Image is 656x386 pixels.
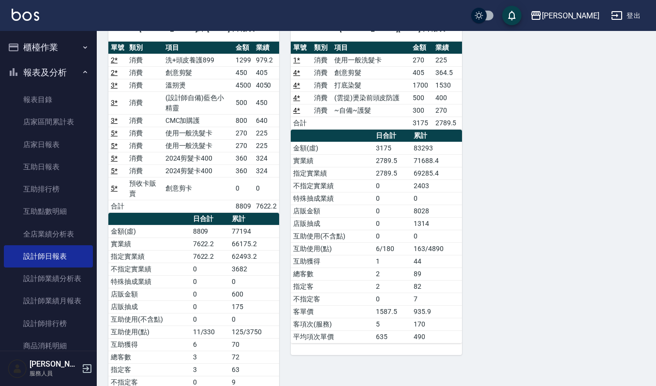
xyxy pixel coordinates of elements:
td: 69285.4 [411,167,462,179]
img: Person [8,359,27,378]
th: 累計 [229,213,279,225]
td: 2403 [411,179,462,192]
td: 合計 [291,117,311,129]
th: 日合計 [373,130,411,142]
th: 業績 [253,42,280,54]
td: 7622.2 [253,200,280,212]
a: 設計師業績分析表 [4,267,93,290]
td: 7622.2 [191,238,229,250]
td: 640 [253,114,280,127]
td: 實業績 [108,238,191,250]
td: 405 [253,66,280,79]
td: 125/3750 [229,326,279,338]
td: 創意剪卡 [163,177,233,200]
button: [PERSON_NAME] [526,6,603,26]
td: 71688.4 [411,154,462,167]
td: 2 [373,280,411,293]
td: 消費 [127,54,163,66]
td: 2789.5 [373,167,411,179]
td: 使用一般洗髮卡 [332,54,410,66]
td: 72 [229,351,279,363]
td: 2 [373,267,411,280]
td: 預收卡販賣 [127,177,163,200]
td: 2789.5 [373,154,411,167]
button: 櫃檯作業 [4,35,93,60]
td: 83293 [411,142,462,154]
td: 0 [373,205,411,217]
a: 互助排行榜 [4,178,93,200]
td: 0 [411,230,462,242]
th: 累計 [411,130,462,142]
td: ~自備~護髮 [332,104,410,117]
td: 消費 [312,91,332,104]
td: 163/4890 [411,242,462,255]
td: 消費 [127,139,163,152]
td: 44 [411,255,462,267]
td: 300 [410,104,433,117]
div: [PERSON_NAME] [542,10,599,22]
td: 創意剪髮 [332,66,410,79]
a: 報表目錄 [4,89,93,111]
table: a dense table [291,130,462,343]
th: 項目 [332,42,410,54]
td: 1 [373,255,411,267]
td: 客單價 [291,305,373,318]
td: 0 [373,192,411,205]
td: 0 [253,177,280,200]
td: 消費 [312,54,332,66]
td: 店販抽成 [291,217,373,230]
td: 消費 [127,66,163,79]
td: 0 [191,313,229,326]
td: 1587.5 [373,305,411,318]
td: 指定實業績 [108,250,191,263]
th: 業績 [433,42,462,54]
td: 指定客 [291,280,373,293]
td: 金額(虛) [108,225,191,238]
td: 364.5 [433,66,462,79]
td: 2789.5 [433,117,462,129]
th: 金額 [410,42,433,54]
button: save [502,6,522,25]
td: 0 [191,275,229,288]
td: 225 [253,139,280,152]
td: CMC加購護 [163,114,233,127]
td: 不指定實業績 [291,179,373,192]
p: 服務人員 [30,369,79,378]
td: 消費 [312,66,332,79]
td: 0 [411,192,462,205]
td: 互助使用(點) [291,242,373,255]
th: 單號 [108,42,127,54]
td: 2024剪髮卡400 [163,164,233,177]
td: 2024剪髮卡400 [163,152,233,164]
td: 490 [411,330,462,343]
td: 指定實業績 [291,167,373,179]
td: 0 [191,300,229,313]
td: 消費 [127,91,163,114]
td: 8809 [191,225,229,238]
td: 客項次(服務) [291,318,373,330]
td: 1700 [410,79,433,91]
td: 270 [433,104,462,117]
td: 互助使用(點) [108,326,191,338]
td: 消費 [127,127,163,139]
td: 平均項次單價 [291,330,373,343]
td: 63 [229,363,279,376]
td: 合計 [108,200,127,212]
th: 項目 [163,42,233,54]
td: 935.9 [411,305,462,318]
a: 設計師日報表 [4,245,93,267]
td: 11/330 [191,326,229,338]
th: 單號 [291,42,311,54]
td: 指定客 [108,363,191,376]
td: 1299 [233,54,253,66]
td: 店販抽成 [108,300,191,313]
a: 商品消耗明細 [4,335,93,357]
a: 全店業績分析表 [4,223,93,245]
td: 特殊抽成業績 [108,275,191,288]
td: 互助使用(不含點) [291,230,373,242]
td: 創意剪髮 [163,66,233,79]
td: 0 [191,288,229,300]
td: 175 [229,300,279,313]
td: 3 [191,363,229,376]
td: 0 [373,179,411,192]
